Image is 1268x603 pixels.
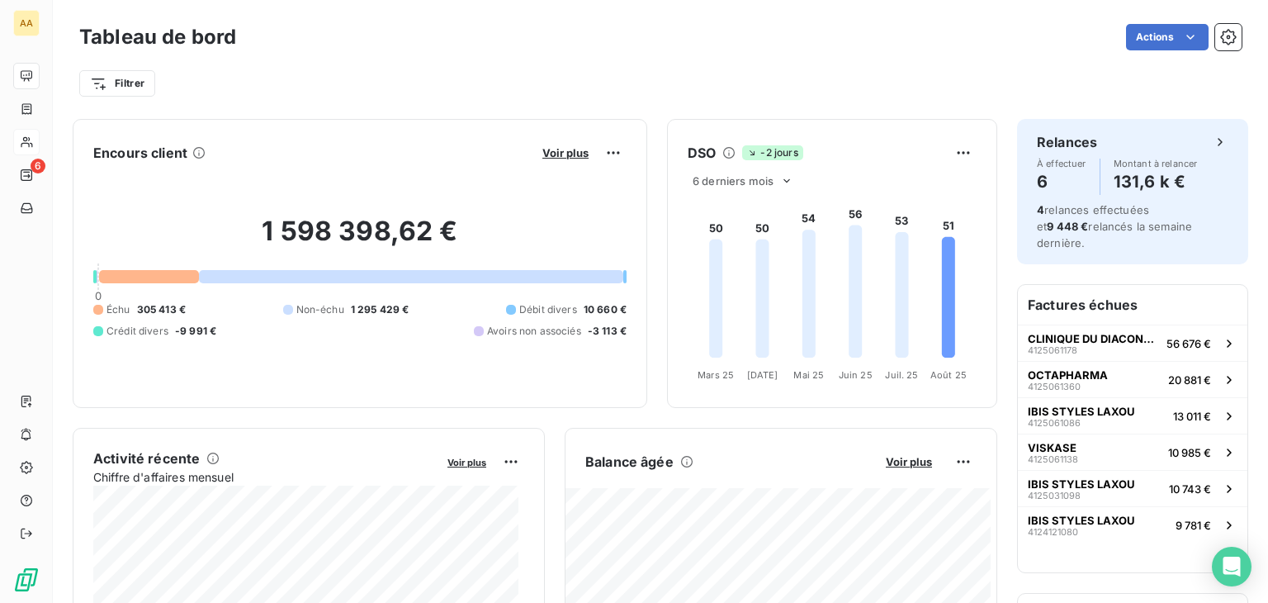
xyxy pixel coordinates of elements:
button: Voir plus [442,454,491,469]
span: Chiffre d'affaires mensuel [93,468,436,486]
span: IBIS STYLES LAXOU [1028,405,1135,418]
span: -9 991 € [175,324,216,339]
tspan: Juil. 25 [885,369,918,381]
button: CLINIQUE DU DIACONAT FONDERIE412506117856 676 € [1018,325,1247,361]
span: 4 [1037,203,1044,216]
span: Échu [106,302,130,317]
span: 10 985 € [1168,446,1211,459]
span: Avoirs non associés [487,324,581,339]
span: Débit divers [519,302,577,317]
tspan: Août 25 [930,369,967,381]
span: 4125031098 [1028,491,1081,501]
h4: 6 [1037,169,1086,195]
span: Non-échu [296,302,344,317]
span: 1 295 429 € [351,302,409,317]
div: Open Intercom Messenger [1212,547,1251,586]
span: Voir plus [886,455,932,468]
tspan: Juin 25 [839,369,873,381]
span: 0 [95,289,102,302]
span: 4124121080 [1028,527,1078,537]
h6: Encours client [93,143,187,163]
span: 4125061178 [1028,345,1077,355]
button: IBIS STYLES LAXOU412503109810 743 € [1018,470,1247,506]
span: 6 [31,159,45,173]
span: Voir plus [542,146,589,159]
span: 20 881 € [1168,373,1211,387]
span: 6 derniers mois [693,174,774,188]
button: OCTAPHARMA412506136020 881 € [1018,361,1247,397]
span: 4125061138 [1028,454,1078,464]
span: OCTAPHARMA [1028,368,1108,382]
span: 56 676 € [1166,337,1211,350]
span: Crédit divers [106,324,168,339]
span: 10 660 € [584,302,627,317]
span: Voir plus [447,457,486,468]
tspan: Mars 25 [698,369,734,381]
span: 10 743 € [1169,482,1211,496]
h6: DSO [688,143,716,163]
span: IBIS STYLES LAXOU [1028,514,1135,527]
span: 9 448 € [1047,220,1088,233]
button: IBIS STYLES LAXOU41241210809 781 € [1018,506,1247,543]
div: AA [13,10,40,36]
button: Filtrer [79,70,155,97]
button: Voir plus [881,454,937,469]
span: 305 413 € [137,302,186,317]
span: 4125061360 [1028,382,1081,392]
h6: Activité récente [93,449,200,468]
span: VISKASE [1028,441,1076,454]
span: -3 113 € [588,324,627,339]
span: 9 781 € [1176,519,1211,532]
button: Voir plus [537,145,594,160]
h4: 131,6 k € [1114,169,1198,195]
button: VISKASE412506113810 985 € [1018,434,1247,470]
span: 4125061086 [1028,418,1081,428]
span: À effectuer [1037,159,1086,169]
span: 13 011 € [1173,410,1211,423]
h6: Balance âgée [585,452,674,472]
a: 6 [13,162,39,188]
span: relances effectuées et relancés la semaine dernière. [1037,203,1192,249]
button: IBIS STYLES LAXOU412506108613 011 € [1018,397,1247,434]
span: -2 jours [742,145,802,160]
h3: Tableau de bord [79,22,236,52]
h6: Relances [1037,132,1097,152]
tspan: [DATE] [747,369,778,381]
img: Logo LeanPay [13,567,40,593]
tspan: Mai 25 [793,369,824,381]
span: IBIS STYLES LAXOU [1028,477,1135,491]
span: Montant à relancer [1114,159,1198,169]
button: Actions [1126,24,1209,50]
h2: 1 598 398,62 € [93,215,627,264]
span: CLINIQUE DU DIACONAT FONDERIE [1028,332,1160,345]
h6: Factures échues [1018,285,1247,325]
